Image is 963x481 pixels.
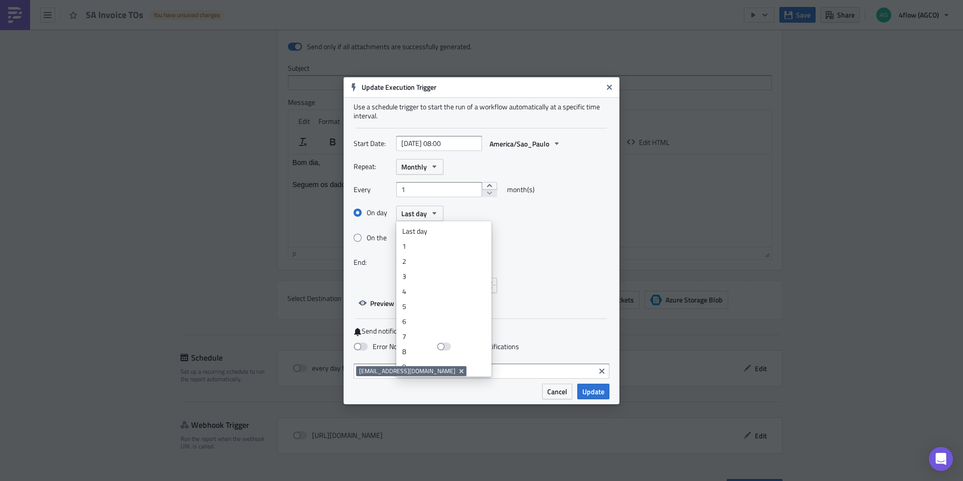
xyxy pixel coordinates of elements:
[482,182,497,190] button: increment
[402,286,486,296] div: 4
[542,384,572,399] button: Cancel
[485,136,566,151] button: America/Sao_Paulo
[359,367,455,375] span: [EMAIL_ADDRESS][DOMAIN_NAME]
[354,295,463,311] button: Preview next scheduled runs
[401,208,427,219] span: Last day
[402,256,486,266] div: 2
[402,347,486,357] div: 8
[547,386,567,397] span: Cancel
[402,271,486,281] div: 3
[402,301,486,311] div: 5
[354,342,427,351] label: Error Notifications
[370,298,458,308] span: Preview next scheduled runs
[402,316,486,327] div: 6
[602,80,617,95] button: Close
[402,241,486,251] div: 1
[596,365,608,377] button: Clear selected items
[396,159,443,175] button: Monthly
[354,182,391,197] label: Every
[929,447,953,471] div: Open Intercom Messenger
[437,342,519,351] label: Success Notifications
[577,384,609,399] button: Update
[396,136,482,151] input: YYYY-MM-DD HH:mm
[354,136,391,151] label: Start Date:
[4,4,479,45] body: Rich Text Area. Press ALT-0 for help.
[402,332,486,342] div: 7
[354,327,609,336] label: Send notification after scheduled run
[354,208,396,217] label: On day
[457,366,466,376] button: Remove Tag
[354,233,396,242] label: On the
[490,138,549,149] span: America/Sao_Paulo
[354,102,609,120] div: Use a schedule trigger to start the run of a workflow automatically at a specific time interval.
[354,159,391,174] label: Repeat:
[402,226,486,236] div: Last day
[482,189,497,197] button: decrement
[396,206,443,221] button: Last day
[401,162,427,172] span: Monthly
[362,83,602,92] h6: Update Execution Trigger
[354,255,391,270] label: End:
[4,4,479,12] p: Bom dia,
[507,182,535,197] span: month(s)
[402,362,486,372] div: 9
[4,26,479,34] p: Seguem os dados para Invoice do mês anterior,
[582,386,604,397] span: Update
